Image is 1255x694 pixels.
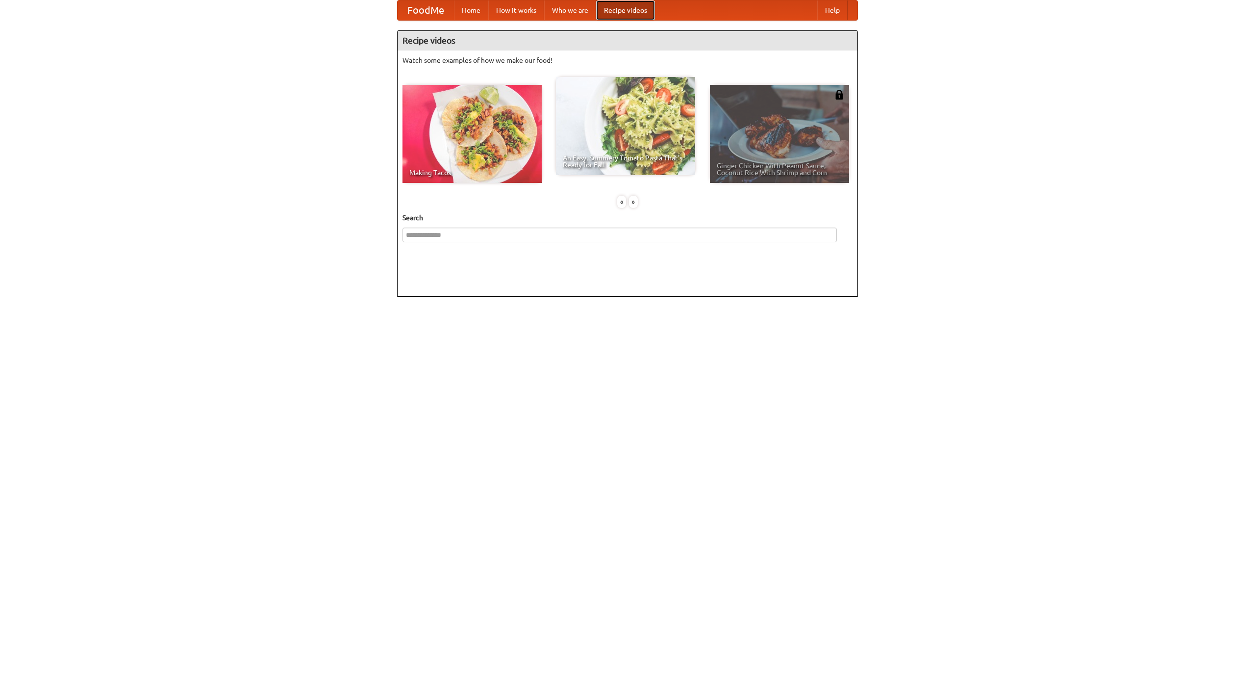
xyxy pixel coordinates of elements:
span: Making Tacos [409,169,535,176]
a: Recipe videos [596,0,655,20]
a: FoodMe [398,0,454,20]
a: Home [454,0,488,20]
a: Help [817,0,848,20]
p: Watch some examples of how we make our food! [402,55,853,65]
h4: Recipe videos [398,31,857,51]
a: An Easy, Summery Tomato Pasta That's Ready for Fall [556,77,695,175]
a: How it works [488,0,544,20]
span: An Easy, Summery Tomato Pasta That's Ready for Fall [563,154,688,168]
img: 483408.png [834,90,844,100]
a: Making Tacos [402,85,542,183]
a: Who we are [544,0,596,20]
h5: Search [402,213,853,223]
div: » [629,196,638,208]
div: « [617,196,626,208]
